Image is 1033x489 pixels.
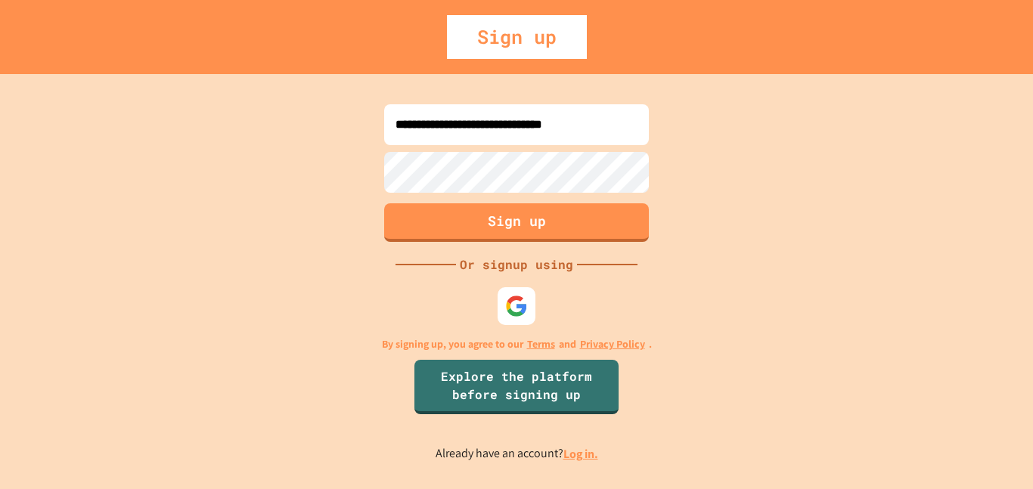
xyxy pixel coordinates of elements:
a: Terms [527,336,555,352]
img: google-icon.svg [505,295,528,317]
div: Sign up [447,15,587,59]
a: Privacy Policy [580,336,645,352]
a: Explore the platform before signing up [414,360,619,414]
p: Already have an account? [436,444,598,463]
button: Sign up [384,203,649,242]
div: Or signup using [456,255,577,274]
a: Log in. [563,446,598,462]
p: By signing up, you agree to our and . [382,336,652,352]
